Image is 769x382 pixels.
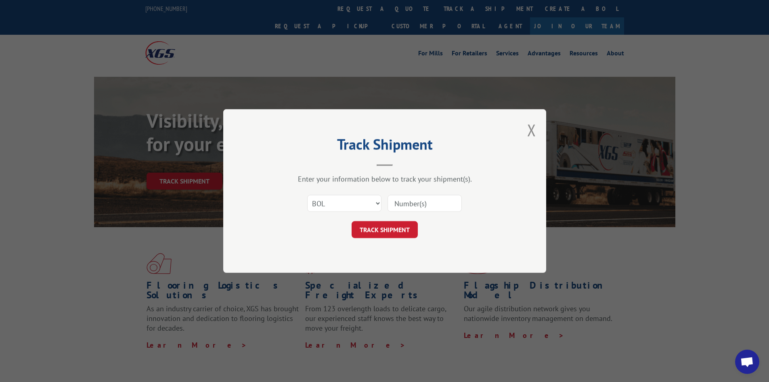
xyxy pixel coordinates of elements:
button: Close modal [527,119,536,141]
h2: Track Shipment [264,139,506,154]
button: TRACK SHIPMENT [352,221,418,238]
div: Open chat [735,350,759,374]
div: Enter your information below to track your shipment(s). [264,174,506,184]
input: Number(s) [388,195,462,212]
